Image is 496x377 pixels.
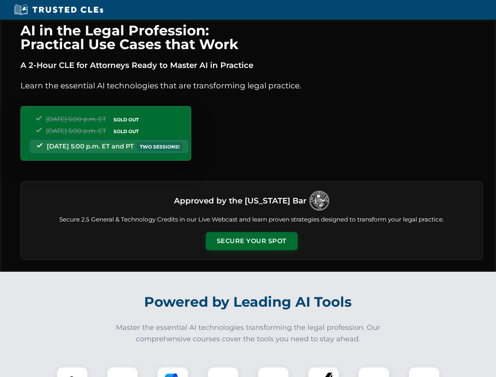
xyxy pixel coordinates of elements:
h1: AI in the Legal Profession: Practical Use Cases that Work [20,24,483,51]
span: [DATE] 5:00 p.m. ET [46,115,106,123]
p: Learn the essential AI technologies that are transforming legal practice. [20,79,483,92]
p: Secure 2.5 General & Technology Credits in our Live Webcast and learn proven strategies designed ... [30,215,473,224]
img: Trusted CLEs [12,4,106,16]
h2: Powered by Leading AI Tools [31,288,466,316]
p: A 2-Hour CLE for Attorneys Ready to Master AI in Practice [20,59,483,71]
button: Secure Your Spot [206,232,298,250]
h3: Approved by the [US_STATE] Bar [174,194,306,208]
span: SOLD OUT [111,115,141,124]
span: [DATE] 5:00 p.m. ET [46,127,106,135]
p: Master the essential AI technologies transforming the legal profession. Our comprehensive courses... [111,322,386,345]
span: SOLD OUT [111,127,141,135]
img: Logo [309,191,329,210]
